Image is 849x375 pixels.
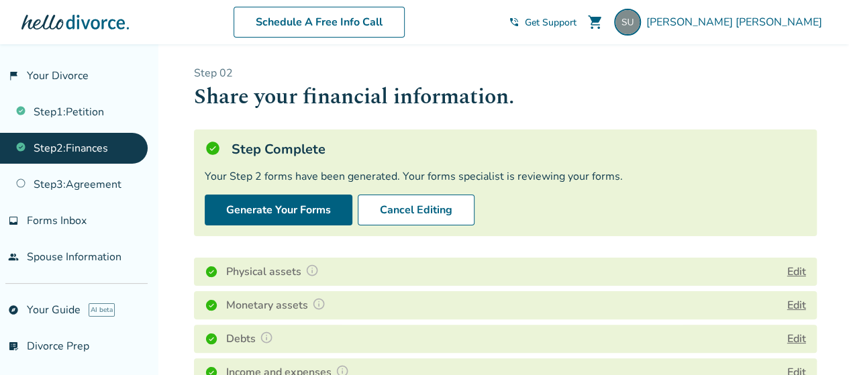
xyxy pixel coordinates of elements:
[226,330,277,347] h4: Debts
[587,14,603,30] span: shopping_cart
[787,264,806,280] button: Edit
[205,332,218,345] img: Completed
[89,303,115,317] span: AI beta
[8,341,19,352] span: list_alt_check
[305,264,319,277] img: Question Mark
[232,140,326,158] h5: Step Complete
[509,16,577,29] a: phone_in_talkGet Support
[234,7,405,38] a: Schedule A Free Info Call
[205,265,218,278] img: Completed
[614,9,641,36] img: shyamuchander@gmail.com
[226,263,323,280] h4: Physical assets
[205,299,218,312] img: Completed
[358,195,475,225] button: Cancel Editing
[8,252,19,262] span: people
[782,311,849,375] iframe: Chat Widget
[787,297,806,313] button: Edit
[226,297,330,314] h4: Monetary assets
[8,215,19,226] span: inbox
[260,331,273,344] img: Question Mark
[27,213,87,228] span: Forms Inbox
[8,305,19,315] span: explore
[8,70,19,81] span: flag_2
[646,15,828,30] span: [PERSON_NAME] [PERSON_NAME]
[194,81,817,113] h1: Share your financial information.
[509,17,519,28] span: phone_in_talk
[205,195,352,225] button: Generate Your Forms
[205,169,806,184] div: Your Step 2 forms have been generated. Your forms specialist is reviewing your forms.
[525,16,577,29] span: Get Support
[194,66,817,81] p: Step 0 2
[312,297,326,311] img: Question Mark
